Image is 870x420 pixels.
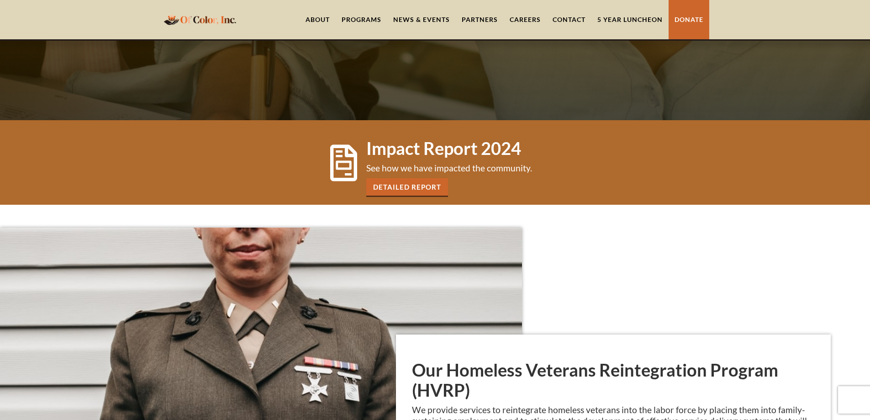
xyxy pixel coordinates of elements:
[161,9,239,30] a: home
[366,178,448,197] a: Detailed Report
[366,138,649,158] h1: Impact Report 2024
[366,163,649,174] p: See how we have impacted the community.
[412,360,815,400] h1: Our Homeless Veterans Reintegration Program (HVRP)
[342,15,381,24] div: Programs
